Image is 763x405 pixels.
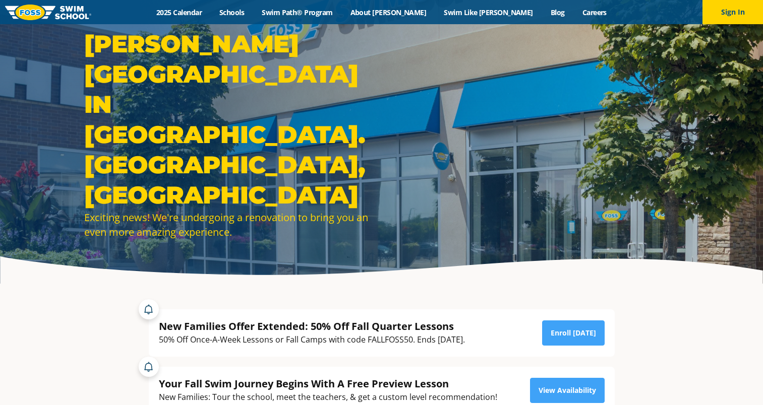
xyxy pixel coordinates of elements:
[159,319,465,333] div: New Families Offer Extended: 50% Off Fall Quarter Lessons
[159,390,497,404] div: New Families: Tour the school, meet the teachers, & get a custom level recommendation!
[435,8,542,17] a: Swim Like [PERSON_NAME]
[84,210,377,239] div: Exciting news! We're undergoing a renovation to bring you an even more amazing experience.
[148,8,211,17] a: 2025 Calendar
[84,29,377,210] h1: [PERSON_NAME][GEOGRAPHIC_DATA] IN [GEOGRAPHIC_DATA]. [GEOGRAPHIC_DATA], [GEOGRAPHIC_DATA]
[159,377,497,390] div: Your Fall Swim Journey Begins With A Free Preview Lesson
[253,8,341,17] a: Swim Path® Program
[542,320,605,346] a: Enroll [DATE]
[159,333,465,347] div: 50% Off Once-A-Week Lessons or Fall Camps with code FALLFOSS50. Ends [DATE].
[211,8,253,17] a: Schools
[573,8,615,17] a: Careers
[5,5,91,20] img: FOSS Swim School Logo
[341,8,435,17] a: About [PERSON_NAME]
[530,378,605,403] a: View Availability
[542,8,573,17] a: Blog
